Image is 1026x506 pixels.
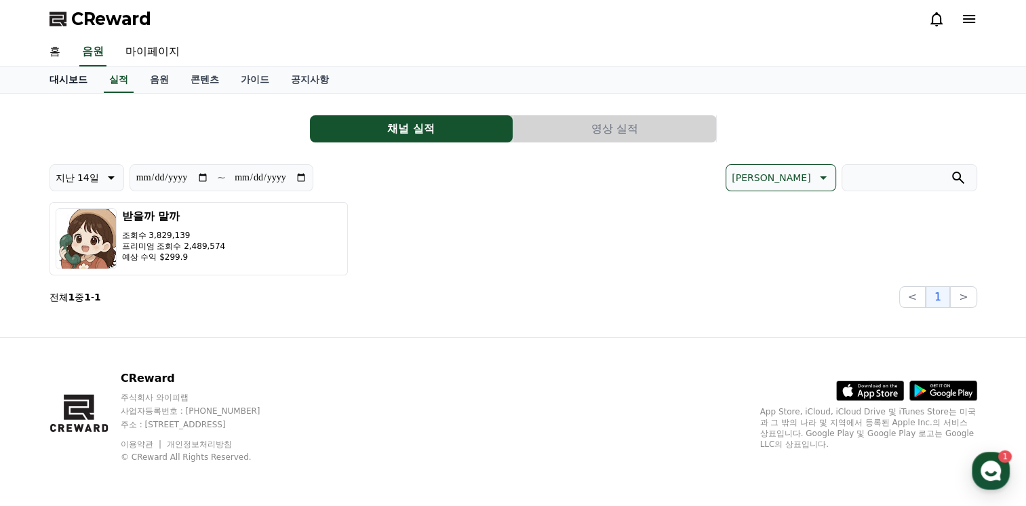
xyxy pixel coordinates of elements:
button: 받을까 말까 조회수 3,829,139 프리미엄 조회수 2,489,574 예상 수익 $299.9 [50,202,348,275]
button: [PERSON_NAME] [726,164,835,191]
a: 공지사항 [280,67,340,93]
a: 콘텐츠 [180,67,230,93]
a: 1대화 [90,393,175,427]
a: 실적 [104,67,134,93]
p: 프리미엄 조회수 2,489,574 [122,241,226,252]
a: 채널 실적 [310,115,513,142]
span: 대화 [124,414,140,425]
p: App Store, iCloud, iCloud Drive 및 iTunes Store는 미국과 그 밖의 나라 및 지역에서 등록된 Apple Inc.의 서비스 상표입니다. Goo... [760,406,977,450]
p: 조회수 3,829,139 [122,230,226,241]
p: CReward [121,370,286,387]
span: CReward [71,8,151,30]
a: 개인정보처리방침 [167,440,232,449]
p: 지난 14일 [56,168,99,187]
h3: 받을까 말까 [122,208,226,225]
span: 홈 [43,414,51,425]
button: 1 [926,286,950,308]
p: © CReward All Rights Reserved. [121,452,286,463]
a: 가이드 [230,67,280,93]
a: 마이페이지 [115,38,191,66]
span: 설정 [210,414,226,425]
img: 받을까 말까 [56,208,117,269]
p: 예상 수익 $299.9 [122,252,226,262]
p: 주소 : [STREET_ADDRESS] [121,419,286,430]
p: 전체 중 - [50,290,101,304]
a: CReward [50,8,151,30]
a: 영상 실적 [513,115,717,142]
a: 음원 [79,38,106,66]
span: 1 [138,393,142,404]
a: 대시보드 [39,67,98,93]
a: 이용약관 [121,440,163,449]
a: 홈 [4,393,90,427]
button: 채널 실적 [310,115,513,142]
p: 사업자등록번호 : [PHONE_NUMBER] [121,406,286,416]
a: 홈 [39,38,71,66]
p: 주식회사 와이피랩 [121,392,286,403]
strong: 1 [68,292,75,303]
button: > [950,286,976,308]
strong: 1 [94,292,101,303]
strong: 1 [84,292,91,303]
button: 영상 실적 [513,115,716,142]
p: ~ [217,170,226,186]
a: 설정 [175,393,260,427]
p: [PERSON_NAME] [732,168,810,187]
button: 지난 14일 [50,164,124,191]
button: < [899,286,926,308]
a: 음원 [139,67,180,93]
